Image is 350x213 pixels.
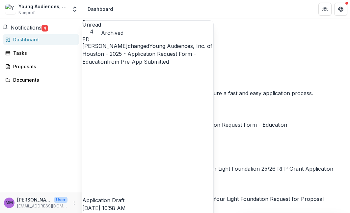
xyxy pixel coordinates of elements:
a: Documents [3,75,79,85]
div: Mary Mettenbrink [6,201,13,205]
span: 4 [82,29,101,35]
a: Proposals [3,61,79,72]
button: Open entity switcher [70,3,79,16]
p: Find Your Light [82,187,350,195]
button: More [70,199,78,207]
div: Documents [13,76,74,83]
h3: $42,500 [82,34,350,42]
a: Dashboard [3,34,79,45]
span: Application Draft [82,197,124,203]
button: Notifications4 [3,24,48,32]
span: 4 [41,25,48,32]
s: Pre-App Submitted [121,58,169,65]
h2: Total Awarded [82,26,350,34]
h2: Proposals [82,105,350,113]
button: Archived [101,29,123,37]
p: Upcoming reports will appear here. [82,66,350,74]
p: User [54,197,67,203]
p: Rockwell Fund [82,113,350,121]
p: changed from [82,42,213,204]
p: Find Your Light [82,157,350,165]
div: Young Audiences, Inc. of [GEOGRAPHIC_DATA] [18,3,67,10]
h1: Dashboard [82,18,350,26]
span: [PERSON_NAME] [82,43,128,49]
div: Tasks [13,50,74,56]
p: [DATE] 10:58 AM [82,204,213,212]
button: Get Help [334,3,347,16]
a: Young Audiences, Inc. of Houston - 2025 - Application Request Form - Education [82,43,212,65]
div: Dashboard [13,36,74,43]
p: [EMAIL_ADDRESS][DOMAIN_NAME] [17,203,67,209]
h2: Next Report [82,50,350,58]
a: Tasks [3,48,79,58]
h2: Update your information [82,81,350,89]
h3: No upcoming report [82,58,350,66]
span: Notifications [11,24,41,31]
span: Nonprofit [18,10,37,16]
button: Unread [82,21,101,35]
p: [PERSON_NAME] [17,196,51,203]
button: Partners [318,3,332,16]
img: Young Audiences, Inc. of Houston [5,4,16,14]
h3: Keep your information up-to-date on Temelio to ensure a fast and easy application process. [82,89,350,97]
div: Dashboard [88,6,113,12]
nav: breadcrumb [85,4,116,14]
div: Proposals [13,63,74,70]
div: Estevan D. Delgado [82,37,213,42]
